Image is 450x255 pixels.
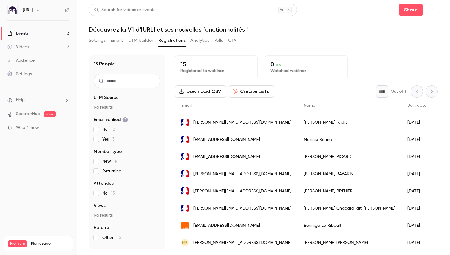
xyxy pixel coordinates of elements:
[94,203,106,209] span: Views
[7,30,28,37] div: Events
[89,36,106,45] button: Settings
[399,4,423,16] button: Share
[193,205,291,212] span: [PERSON_NAME][EMAIL_ADDRESS][DOMAIN_NAME]
[193,222,260,229] span: [EMAIL_ADDRESS][DOMAIN_NAME]
[102,168,127,174] span: Returning
[401,234,433,251] div: [DATE]
[270,68,343,74] p: Watched webinar
[229,85,274,98] button: Create Lists
[94,60,115,68] h1: 15 People
[102,234,121,241] span: Other
[94,117,128,123] span: Email verified
[102,190,115,196] span: No
[94,212,160,218] p: No results
[193,137,260,143] span: [EMAIL_ADDRESS][DOMAIN_NAME]
[44,111,56,117] span: new
[193,154,260,160] span: [EMAIL_ADDRESS][DOMAIN_NAME]
[298,183,401,200] div: [PERSON_NAME] BREHIER
[117,235,121,240] span: 15
[181,205,189,212] img: ac-lyon.fr
[298,114,401,131] div: [PERSON_NAME] faidit
[214,36,223,45] button: Polls
[7,44,29,50] div: Videos
[270,60,343,68] p: 0
[193,240,291,246] span: [PERSON_NAME][EMAIL_ADDRESS][DOMAIN_NAME]
[401,114,433,131] div: [DATE]
[182,240,188,245] span: MB
[125,169,127,173] span: 1
[193,188,291,195] span: [PERSON_NAME][EMAIL_ADDRESS][DOMAIN_NAME]
[102,126,115,133] span: No
[16,97,25,103] span: Help
[102,158,118,164] span: New
[181,103,192,108] span: Email
[407,103,426,108] span: Join date
[62,125,69,131] iframe: Noticeable Trigger
[401,183,433,200] div: [DATE]
[181,136,189,143] img: ac-amiens.fr
[94,95,160,241] section: facet-groups
[94,104,160,110] p: No results
[181,187,189,195] img: ac-versailles.fr
[181,153,189,160] img: ac-montpellier.fr
[102,136,114,142] span: Yes
[298,165,401,183] div: [PERSON_NAME] BAVARIN
[181,222,189,229] img: orange.fr
[94,95,119,101] span: UTM Source
[94,225,111,231] span: Referrer
[158,36,186,45] button: Registrations
[298,234,401,251] div: [PERSON_NAME] [PERSON_NAME]
[94,149,122,155] span: Member type
[298,200,401,217] div: [PERSON_NAME] Chopard-dit-[PERSON_NAME]
[180,68,253,74] p: Registered to webinar
[111,191,115,195] span: 15
[16,125,39,131] span: What's new
[94,180,114,187] span: Attended
[181,119,189,126] img: ac-lyon.fr
[7,97,69,103] li: help-dropdown-opener
[7,57,35,64] div: Audience
[401,148,433,165] div: [DATE]
[193,119,291,126] span: [PERSON_NAME][EMAIL_ADDRESS][DOMAIN_NAME]
[114,159,118,164] span: 14
[23,7,33,13] h6: [URL]
[298,131,401,148] div: Marinie Bonne
[111,36,123,45] button: Emails
[8,240,27,247] span: Premium
[94,7,155,13] div: Search for videos or events
[193,171,291,177] span: [PERSON_NAME][EMAIL_ADDRESS][DOMAIN_NAME]
[190,36,209,45] button: Analytics
[298,148,401,165] div: [PERSON_NAME] PICARD
[180,60,253,68] p: 15
[175,85,226,98] button: Download CSV
[391,88,406,95] p: Out of 1
[228,36,236,45] button: CTA
[16,111,40,117] a: SpeakerHub
[181,170,189,178] img: ac-martinique.fr
[401,200,433,217] div: [DATE]
[111,127,115,132] span: 12
[89,26,438,33] h1: Découvrez la V1 d’[URL] et ses nouvelles fonctionnalités !
[401,217,433,234] div: [DATE]
[7,71,32,77] div: Settings
[304,103,315,108] span: Name
[298,217,401,234] div: Benniga Le Ribault
[31,241,69,246] span: Plan usage
[129,36,153,45] button: UTM builder
[8,5,17,15] img: Ed.ai
[276,63,281,67] span: 0 %
[401,131,433,148] div: [DATE]
[401,165,433,183] div: [DATE]
[112,137,114,141] span: 3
